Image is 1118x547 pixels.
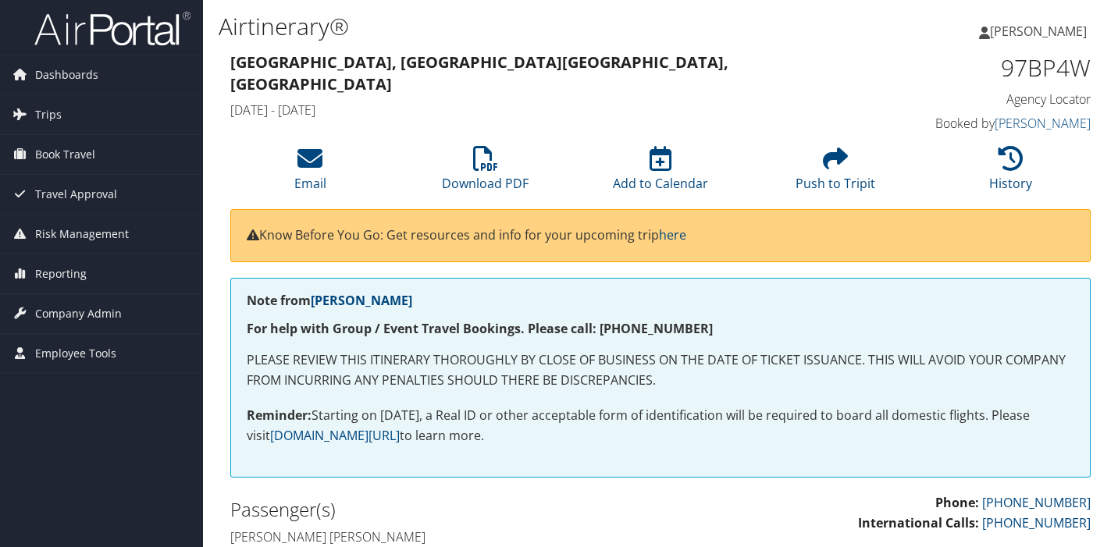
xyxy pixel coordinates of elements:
[35,55,98,94] span: Dashboards
[893,91,1091,108] h4: Agency Locator
[979,8,1102,55] a: [PERSON_NAME]
[982,514,1091,531] a: [PHONE_NUMBER]
[893,115,1091,132] h4: Booked by
[989,155,1032,192] a: History
[35,95,62,134] span: Trips
[858,514,979,531] strong: International Calls:
[294,155,326,192] a: Email
[613,155,708,192] a: Add to Calendar
[230,496,649,523] h2: Passenger(s)
[796,155,875,192] a: Push to Tripit
[230,101,870,119] h4: [DATE] - [DATE]
[659,226,686,243] a: here
[990,23,1087,40] span: [PERSON_NAME]
[35,175,117,214] span: Travel Approval
[995,115,1091,132] a: [PERSON_NAME]
[35,294,122,333] span: Company Admin
[35,254,87,293] span: Reporting
[35,135,95,174] span: Book Travel
[247,407,312,424] strong: Reminder:
[35,334,116,373] span: Employee Tools
[442,155,529,192] a: Download PDF
[34,10,190,47] img: airportal-logo.png
[982,494,1091,511] a: [PHONE_NUMBER]
[230,528,649,545] h4: [PERSON_NAME] [PERSON_NAME]
[247,350,1074,390] p: PLEASE REVIEW THIS ITINERARY THOROUGHLY BY CLOSE OF BUSINESS ON THE DATE OF TICKET ISSUANCE. THIS...
[247,292,412,309] strong: Note from
[247,226,1074,246] p: Know Before You Go: Get resources and info for your upcoming trip
[893,52,1091,84] h1: 97BP4W
[219,10,808,43] h1: Airtinerary®
[247,320,713,337] strong: For help with Group / Event Travel Bookings. Please call: [PHONE_NUMBER]
[270,427,400,444] a: [DOMAIN_NAME][URL]
[311,292,412,309] a: [PERSON_NAME]
[935,494,979,511] strong: Phone:
[230,52,728,94] strong: [GEOGRAPHIC_DATA], [GEOGRAPHIC_DATA] [GEOGRAPHIC_DATA], [GEOGRAPHIC_DATA]
[35,215,129,254] span: Risk Management
[247,406,1074,446] p: Starting on [DATE], a Real ID or other acceptable form of identification will be required to boar...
